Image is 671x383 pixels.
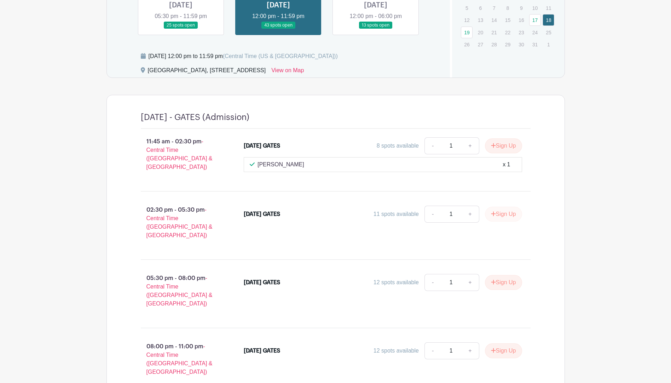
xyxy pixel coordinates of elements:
[515,15,527,25] p: 16
[502,15,514,25] p: 15
[461,206,479,223] a: +
[146,138,213,170] span: - Central Time ([GEOGRAPHIC_DATA] & [GEOGRAPHIC_DATA])
[475,27,486,38] p: 20
[502,27,514,38] p: 22
[149,52,338,61] div: [DATE] 12:00 pm to 11:59 pm
[543,2,554,13] p: 11
[424,206,441,223] a: -
[141,112,249,122] h4: [DATE] - GATES (Admission)
[502,2,514,13] p: 8
[488,39,500,50] p: 28
[475,15,486,25] p: 13
[515,2,527,13] p: 9
[129,271,233,311] p: 05:30 pm - 08:00 pm
[543,27,554,38] p: 25
[461,27,473,38] a: 19
[223,53,338,59] span: (Central Time (US & [GEOGRAPHIC_DATA]))
[129,203,233,242] p: 02:30 pm - 05:30 pm
[529,39,541,50] p: 31
[475,2,486,13] p: 6
[461,2,473,13] p: 5
[374,210,419,218] div: 11 spots available
[485,275,522,290] button: Sign Up
[503,160,510,169] div: x 1
[475,39,486,50] p: 27
[485,343,522,358] button: Sign Up
[543,39,554,50] p: 1
[129,135,233,174] p: 11:45 am - 02:30 pm
[502,39,514,50] p: 29
[258,160,304,169] p: [PERSON_NAME]
[148,66,266,78] div: [GEOGRAPHIC_DATA], [STREET_ADDRESS]
[424,137,441,154] a: -
[488,2,500,13] p: 7
[244,210,280,218] div: [DATE] GATES
[244,278,280,287] div: [DATE] GATES
[529,14,541,26] a: 17
[424,342,441,359] a: -
[129,339,233,379] p: 08:00 pm - 11:00 pm
[461,39,473,50] p: 26
[485,138,522,153] button: Sign Up
[424,274,441,291] a: -
[146,275,213,307] span: - Central Time ([GEOGRAPHIC_DATA] & [GEOGRAPHIC_DATA])
[543,14,554,26] a: 18
[485,207,522,222] button: Sign Up
[515,39,527,50] p: 30
[146,207,213,238] span: - Central Time ([GEOGRAPHIC_DATA] & [GEOGRAPHIC_DATA])
[271,66,304,78] a: View on Map
[374,278,419,287] div: 12 spots available
[515,27,527,38] p: 23
[377,142,419,150] div: 8 spots available
[146,343,213,375] span: - Central Time ([GEOGRAPHIC_DATA] & [GEOGRAPHIC_DATA])
[374,347,419,355] div: 12 spots available
[529,27,541,38] p: 24
[461,15,473,25] p: 12
[461,274,479,291] a: +
[244,347,280,355] div: [DATE] GATES
[529,2,541,13] p: 10
[244,142,280,150] div: [DATE] GATES
[488,27,500,38] p: 21
[461,342,479,359] a: +
[461,137,479,154] a: +
[488,15,500,25] p: 14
